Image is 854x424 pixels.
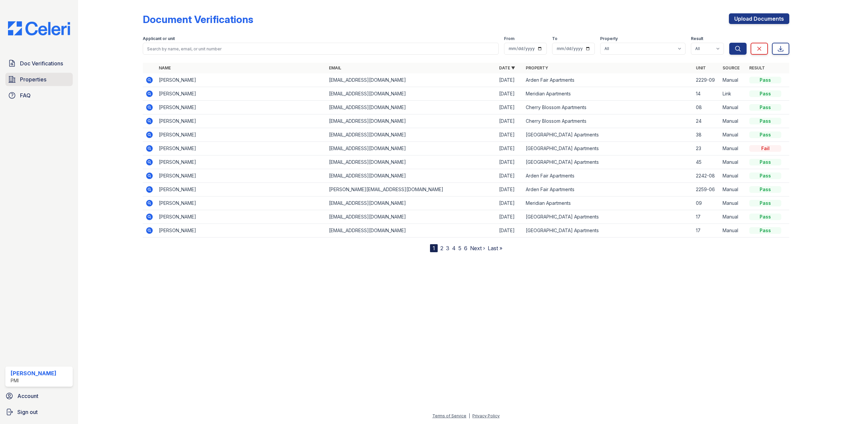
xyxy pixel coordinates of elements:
[720,169,747,183] td: Manual
[693,73,720,87] td: 2229-09
[17,408,38,416] span: Sign out
[720,196,747,210] td: Manual
[496,128,523,142] td: [DATE]
[749,118,781,124] div: Pass
[11,369,56,377] div: [PERSON_NAME]
[458,245,461,252] a: 5
[326,101,496,114] td: [EMAIL_ADDRESS][DOMAIN_NAME]
[326,87,496,101] td: [EMAIL_ADDRESS][DOMAIN_NAME]
[326,155,496,169] td: [EMAIL_ADDRESS][DOMAIN_NAME]
[720,142,747,155] td: Manual
[430,244,438,252] div: 1
[143,13,253,25] div: Document Verifications
[143,43,499,55] input: Search by name, email, or unit number
[464,245,467,252] a: 6
[496,114,523,128] td: [DATE]
[523,183,693,196] td: Arden Fair Apartments
[496,183,523,196] td: [DATE]
[326,224,496,238] td: [EMAIL_ADDRESS][DOMAIN_NAME]
[496,210,523,224] td: [DATE]
[720,128,747,142] td: Manual
[156,142,326,155] td: [PERSON_NAME]
[523,196,693,210] td: Meridian Apartments
[720,183,747,196] td: Manual
[693,142,720,155] td: 23
[11,377,56,384] div: PMI
[469,413,470,418] div: |
[452,245,456,252] a: 4
[729,13,789,24] a: Upload Documents
[488,245,502,252] a: Last »
[523,142,693,155] td: [GEOGRAPHIC_DATA] Apartments
[523,73,693,87] td: Arden Fair Apartments
[723,65,740,70] a: Source
[749,214,781,220] div: Pass
[326,114,496,128] td: [EMAIL_ADDRESS][DOMAIN_NAME]
[326,169,496,183] td: [EMAIL_ADDRESS][DOMAIN_NAME]
[156,128,326,142] td: [PERSON_NAME]
[693,210,720,224] td: 17
[523,128,693,142] td: [GEOGRAPHIC_DATA] Apartments
[20,75,46,83] span: Properties
[496,196,523,210] td: [DATE]
[20,91,31,99] span: FAQ
[749,159,781,165] div: Pass
[156,87,326,101] td: [PERSON_NAME]
[693,128,720,142] td: 38
[749,172,781,179] div: Pass
[691,36,703,41] label: Result
[749,104,781,111] div: Pass
[749,200,781,206] div: Pass
[720,224,747,238] td: Manual
[5,57,73,70] a: Doc Verifications
[432,413,466,418] a: Terms of Service
[693,196,720,210] td: 09
[693,87,720,101] td: 14
[523,169,693,183] td: Arden Fair Apartments
[523,101,693,114] td: Cherry Blossom Apartments
[720,155,747,169] td: Manual
[496,101,523,114] td: [DATE]
[496,87,523,101] td: [DATE]
[326,210,496,224] td: [EMAIL_ADDRESS][DOMAIN_NAME]
[3,21,75,35] img: CE_Logo_Blue-a8612792a0a2168367f1c8372b55b34899dd931a85d93a1a3d3e32e68fde9ad4.png
[496,169,523,183] td: [DATE]
[5,73,73,86] a: Properties
[143,36,175,41] label: Applicant or unit
[496,155,523,169] td: [DATE]
[749,65,765,70] a: Result
[693,224,720,238] td: 17
[3,389,75,403] a: Account
[496,224,523,238] td: [DATE]
[326,196,496,210] td: [EMAIL_ADDRESS][DOMAIN_NAME]
[720,73,747,87] td: Manual
[499,65,515,70] a: Date ▼
[523,114,693,128] td: Cherry Blossom Apartments
[5,89,73,102] a: FAQ
[156,155,326,169] td: [PERSON_NAME]
[693,169,720,183] td: 2242-08
[693,155,720,169] td: 45
[749,90,781,97] div: Pass
[720,87,747,101] td: Link
[156,210,326,224] td: [PERSON_NAME]
[749,131,781,138] div: Pass
[749,77,781,83] div: Pass
[156,196,326,210] td: [PERSON_NAME]
[326,183,496,196] td: [PERSON_NAME][EMAIL_ADDRESS][DOMAIN_NAME]
[159,65,171,70] a: Name
[504,36,514,41] label: From
[3,405,75,419] a: Sign out
[326,73,496,87] td: [EMAIL_ADDRESS][DOMAIN_NAME]
[720,101,747,114] td: Manual
[693,114,720,128] td: 24
[749,145,781,152] div: Fail
[470,245,485,252] a: Next ›
[720,210,747,224] td: Manual
[693,101,720,114] td: 08
[523,210,693,224] td: [GEOGRAPHIC_DATA] Apartments
[326,142,496,155] td: [EMAIL_ADDRESS][DOMAIN_NAME]
[20,59,63,67] span: Doc Verifications
[693,183,720,196] td: 2259-06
